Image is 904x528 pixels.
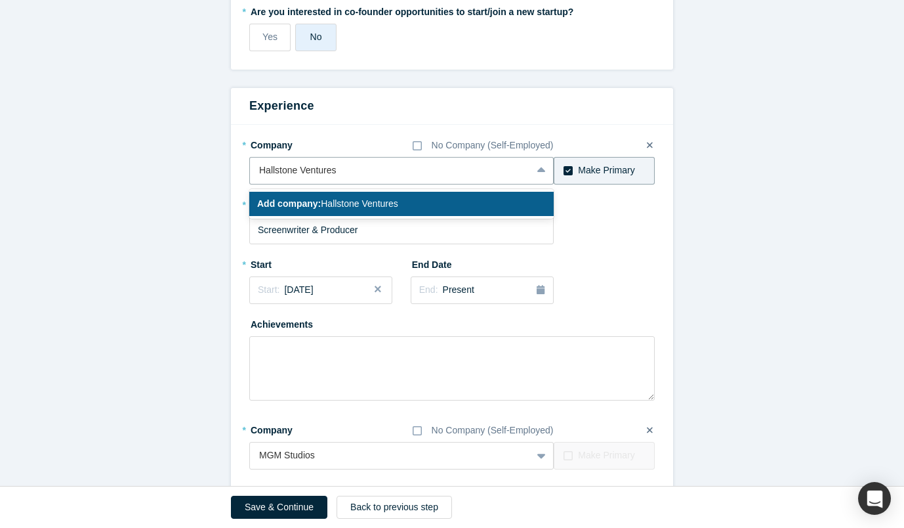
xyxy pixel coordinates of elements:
h3: Experience [249,97,655,115]
div: Make Primary [578,164,634,177]
span: Hallstone Ventures [257,198,398,209]
b: Add company: [257,198,321,209]
label: Company [249,134,323,152]
span: End: [419,284,438,295]
button: Start:[DATE] [249,276,392,304]
span: [DATE] [284,284,313,295]
button: End:Present [411,276,554,304]
div: No Company (Self-Employed) [432,139,554,152]
div: No Company (Self-Employed) [432,424,554,437]
input: Sales Manager [249,217,554,244]
label: Position [249,479,323,497]
div: Make Primary [578,449,634,462]
button: Close [373,276,392,304]
span: Start: [258,284,279,295]
span: Present [443,284,474,295]
button: Save & Continue [231,496,327,519]
label: Company [249,419,323,437]
label: Start [249,253,323,272]
span: Yes [262,32,277,42]
label: End Date [411,253,484,272]
button: Back to previous step [337,496,452,519]
span: No [310,32,322,42]
label: Achievements [249,313,323,332]
label: Are you interested in co-founder opportunities to start/join a new startup? [249,1,655,19]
